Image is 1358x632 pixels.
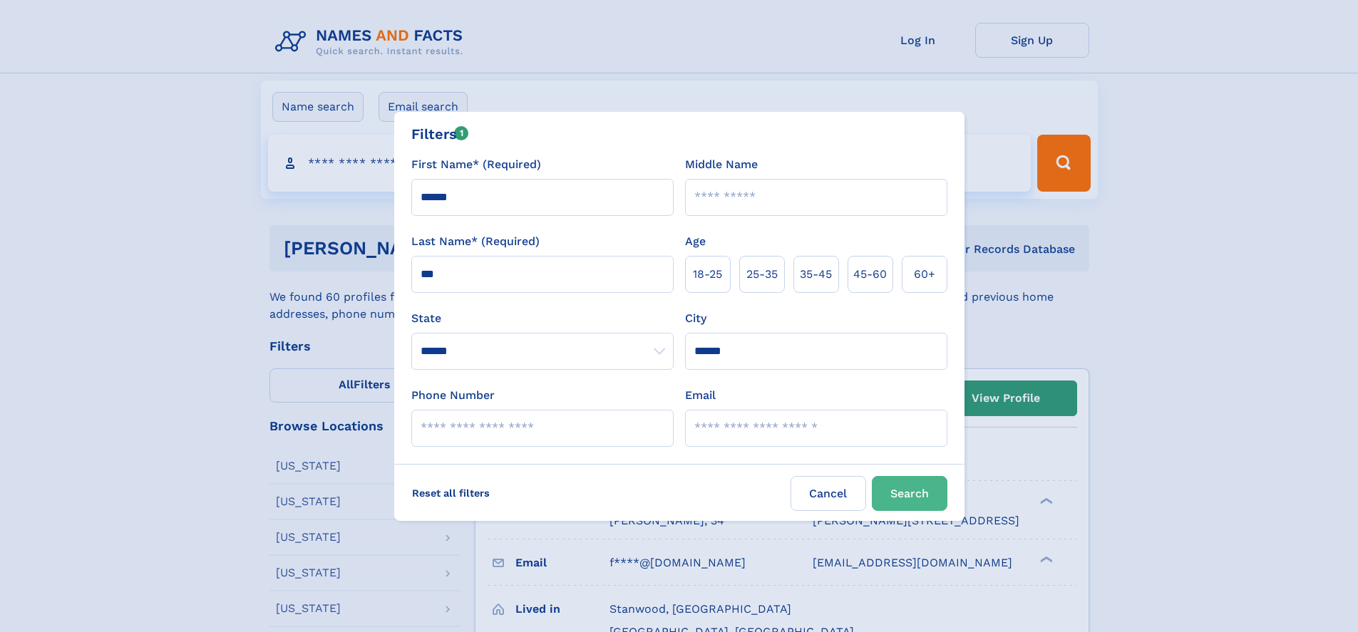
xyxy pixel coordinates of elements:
[411,233,540,250] label: Last Name* (Required)
[411,310,674,327] label: State
[800,266,832,283] span: 35‑45
[853,266,887,283] span: 45‑60
[411,123,469,145] div: Filters
[403,476,499,510] label: Reset all filters
[746,266,778,283] span: 25‑35
[914,266,935,283] span: 60+
[685,310,706,327] label: City
[872,476,947,511] button: Search
[685,387,716,404] label: Email
[791,476,866,511] label: Cancel
[411,387,495,404] label: Phone Number
[693,266,722,283] span: 18‑25
[685,233,706,250] label: Age
[411,156,541,173] label: First Name* (Required)
[685,156,758,173] label: Middle Name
